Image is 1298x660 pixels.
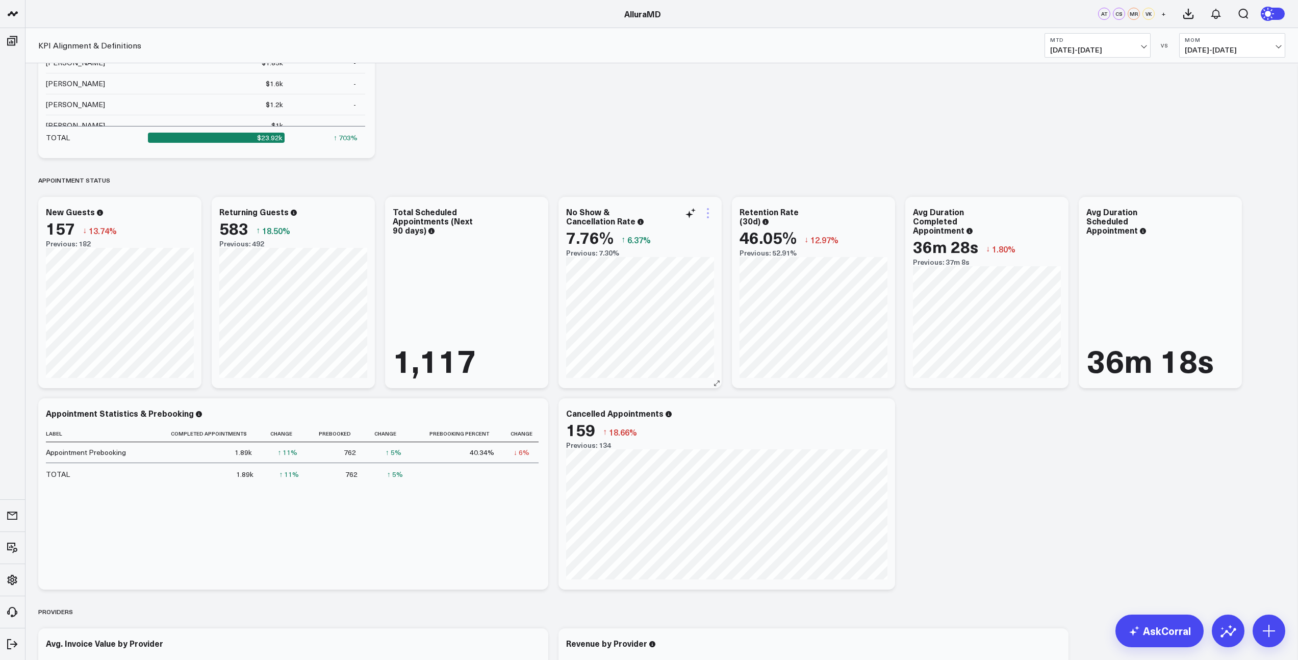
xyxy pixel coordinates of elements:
div: TOTAL [46,133,70,143]
div: 36m 28s [913,237,978,256]
div: VS [1156,42,1174,48]
th: Label [46,425,148,442]
div: AT [1098,8,1110,20]
div: Providers [38,600,73,623]
div: 1.89k [235,447,252,458]
span: [DATE] - [DATE] [1185,46,1280,54]
div: Previous: 7.30% [566,249,714,257]
th: Prebooking Percent [411,425,503,442]
span: 18.66% [609,426,637,438]
div: Retention Rate (30d) [740,206,799,226]
div: 40.34% [470,447,494,458]
div: ↑ 703% [334,133,358,143]
th: Prebooked [307,425,365,442]
div: Previous: 134 [566,441,887,449]
div: APPOINTMENT STATUS [38,168,110,192]
div: 159 [566,420,595,439]
div: Appointment Prebooking [46,447,126,458]
span: 1.80% [992,243,1015,255]
div: $1k [271,120,283,131]
div: [PERSON_NAME] [46,120,105,131]
span: 13.74% [89,225,117,236]
th: Change [261,425,307,442]
div: Appointment Statistics & Prebooking [46,408,194,419]
b: MoM [1185,37,1280,43]
div: Previous: 182 [46,240,194,248]
div: $1.6k [266,79,283,89]
div: $1.2k [266,99,283,110]
div: Avg Duration Scheduled Appointment [1086,206,1138,236]
div: No Show & Cancellation Rate [566,206,635,226]
div: 46.05% [740,228,797,246]
div: New Guests [46,206,95,217]
div: TOTAL [46,469,70,479]
div: MR [1128,8,1140,20]
div: Returning Guests [219,206,289,217]
b: MTD [1050,37,1145,43]
div: CS [1113,8,1125,20]
span: + [1161,10,1166,17]
div: 1.89k [236,469,253,479]
span: ↑ [621,233,625,246]
span: [DATE] - [DATE] [1050,46,1145,54]
div: Avg Duration Completed Appointment [913,206,964,236]
div: Avg. Invoice Value by Provider [46,638,163,649]
a: AskCorral [1115,615,1204,647]
a: KPI Alignment & Definitions [38,40,141,51]
div: - [353,120,356,131]
a: AlluraMD [624,8,661,19]
div: Total Scheduled Appointments (Next 90 days) [393,206,473,236]
div: ↓ 6% [514,447,529,458]
div: Previous: 52.91% [740,249,887,257]
button: MoM[DATE]-[DATE] [1179,33,1285,58]
th: Completed Appointments [148,425,261,442]
span: 6.37% [627,234,651,245]
button: + [1157,8,1169,20]
span: ↓ [83,224,87,237]
div: - [353,79,356,89]
div: [PERSON_NAME] [46,79,105,89]
span: ↓ [804,233,808,246]
div: Revenue by Provider [566,638,647,649]
span: ↑ [256,224,260,237]
div: VK [1142,8,1155,20]
div: $23.92k [148,133,285,143]
div: ↑ 11% [277,447,297,458]
div: 762 [344,447,356,458]
div: - [353,99,356,110]
div: 762 [345,469,358,479]
span: ↑ [603,425,607,439]
div: ↑ 5% [387,469,403,479]
div: 7.76% [566,228,614,246]
th: Change [503,425,539,442]
button: MTD[DATE]-[DATE] [1045,33,1151,58]
span: ↓ [986,242,990,256]
div: ↑ 5% [386,447,401,458]
div: [PERSON_NAME] [46,99,105,110]
div: Previous: 492 [219,240,367,248]
div: ↑ 11% [279,469,299,479]
span: 18.50% [262,225,290,236]
div: 36m 18s [1086,344,1214,375]
div: 583 [219,219,248,237]
div: Cancelled Appointments [566,408,664,419]
div: 157 [46,219,75,237]
div: 1,117 [393,344,476,375]
th: Change [365,425,411,442]
span: 12.97% [810,234,838,245]
div: Previous: 37m 8s [913,258,1061,266]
